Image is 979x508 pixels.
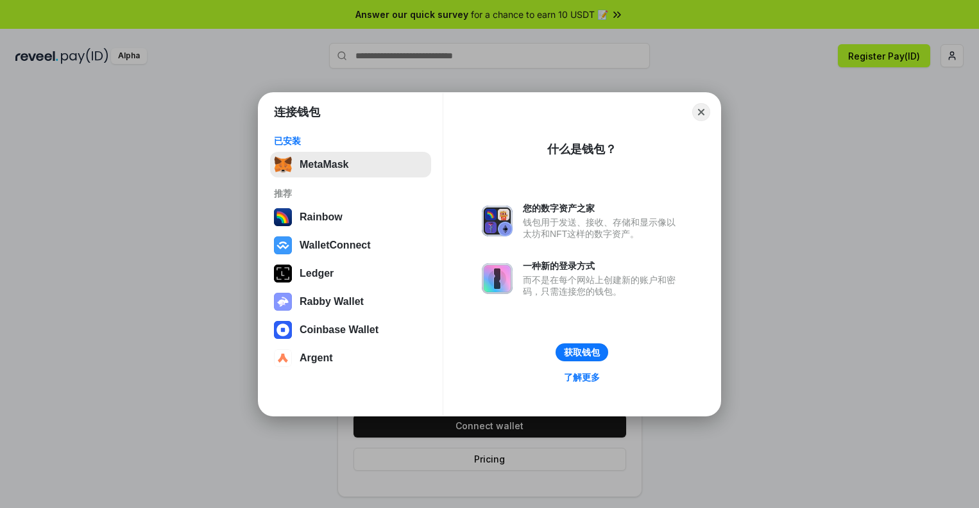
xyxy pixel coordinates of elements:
button: Rabby Wallet [270,289,431,315]
img: svg+xml,%3Csvg%20width%3D%2228%22%20height%3D%2228%22%20viewBox%3D%220%200%2028%2028%22%20fill%3D... [274,349,292,367]
div: 已安装 [274,135,427,147]
img: svg+xml,%3Csvg%20xmlns%3D%22http%3A%2F%2Fwww.w3.org%2F2000%2Fsvg%22%20fill%3D%22none%22%20viewBox... [482,206,513,236]
button: MetaMask [270,152,431,177]
a: 了解更多 [556,369,608,386]
div: 而不是在每个网站上创建新的账户和密码，只需连接您的钱包。 [523,274,682,297]
div: Rabby Wallet [300,296,364,307]
button: Argent [270,345,431,371]
img: svg+xml,%3Csvg%20xmlns%3D%22http%3A%2F%2Fwww.w3.org%2F2000%2Fsvg%22%20width%3D%2228%22%20height%3... [274,265,292,283]
div: Rainbow [300,211,343,223]
img: svg+xml,%3Csvg%20xmlns%3D%22http%3A%2F%2Fwww.w3.org%2F2000%2Fsvg%22%20fill%3D%22none%22%20viewBox... [482,263,513,294]
div: 钱包用于发送、接收、存储和显示像以太坊和NFT这样的数字资产。 [523,217,682,240]
div: 您的数字资产之家 [523,202,682,214]
button: Coinbase Wallet [270,317,431,343]
button: WalletConnect [270,233,431,258]
div: MetaMask [300,159,348,170]
button: Rainbow [270,204,431,230]
div: WalletConnect [300,240,371,251]
div: Ledger [300,268,334,279]
h1: 连接钱包 [274,104,320,120]
img: svg+xml,%3Csvg%20fill%3D%22none%22%20height%3D%2233%22%20viewBox%3D%220%200%2035%2033%22%20width%... [274,156,292,174]
button: 获取钱包 [556,343,608,361]
div: 什么是钱包？ [547,142,617,157]
img: svg+xml,%3Csvg%20width%3D%2228%22%20height%3D%2228%22%20viewBox%3D%220%200%2028%2028%22%20fill%3D... [274,236,292,254]
div: 获取钱包 [564,347,600,358]
img: svg+xml,%3Csvg%20xmlns%3D%22http%3A%2F%2Fwww.w3.org%2F2000%2Fsvg%22%20fill%3D%22none%22%20viewBox... [274,293,292,311]
button: Close [692,103,710,121]
div: Coinbase Wallet [300,324,379,336]
button: Ledger [270,261,431,286]
img: svg+xml,%3Csvg%20width%3D%2228%22%20height%3D%2228%22%20viewBox%3D%220%200%2028%2028%22%20fill%3D... [274,321,292,339]
div: 了解更多 [564,372,600,383]
div: Argent [300,352,333,364]
div: 一种新的登录方式 [523,260,682,272]
img: svg+xml,%3Csvg%20width%3D%22120%22%20height%3D%22120%22%20viewBox%3D%220%200%20120%20120%22%20fil... [274,208,292,226]
div: 推荐 [274,188,427,199]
